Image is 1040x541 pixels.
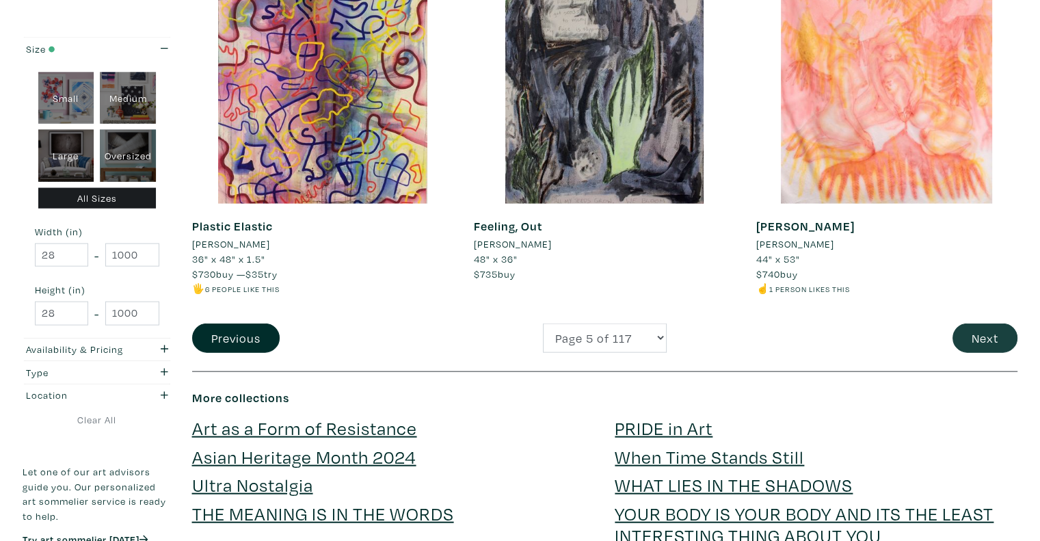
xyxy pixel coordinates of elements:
[38,188,157,209] div: All Sizes
[192,324,280,353] button: Previous
[94,246,99,265] span: -
[192,267,278,280] span: buy — try
[756,237,1018,252] a: [PERSON_NAME]
[615,445,804,469] a: When Time Stands Still
[38,72,94,124] div: Small
[769,284,850,294] small: 1 person likes this
[26,388,128,403] div: Location
[756,281,1018,296] li: ☝️
[615,473,853,497] a: WHAT LIES IN THE SHADOWS
[23,412,172,427] a: Clear All
[474,218,542,234] a: Feeling, Out
[192,445,416,469] a: Asian Heritage Month 2024
[756,267,780,280] span: $740
[192,281,454,296] li: 🖐️
[615,416,712,440] a: PRIDE in Art
[100,72,156,124] div: Medium
[192,252,265,265] span: 36" x 48" x 1.5"
[474,267,498,280] span: $735
[474,252,518,265] span: 48" x 36"
[205,284,280,294] small: 6 people like this
[192,237,454,252] a: [PERSON_NAME]
[192,501,454,525] a: THE MEANING IS IN THE WORDS
[26,42,128,57] div: Size
[35,227,159,237] small: Width (in)
[23,339,172,361] button: Availability & Pricing
[100,130,156,182] div: Oversized
[23,38,172,60] button: Size
[474,267,516,280] span: buy
[23,384,172,407] button: Location
[26,342,128,357] div: Availability & Pricing
[26,365,128,380] div: Type
[23,361,172,384] button: Type
[192,237,270,252] li: [PERSON_NAME]
[35,285,159,295] small: Height (in)
[474,237,552,252] li: [PERSON_NAME]
[192,473,313,497] a: Ultra Nostalgia
[192,218,273,234] a: Plastic Elastic
[94,304,99,323] span: -
[756,218,855,234] a: [PERSON_NAME]
[756,237,834,252] li: [PERSON_NAME]
[23,464,172,523] p: Let one of our art advisors guide you. Our personalized art sommelier service is ready to help.
[192,391,1018,406] h6: More collections
[192,267,216,280] span: $730
[474,237,736,252] a: [PERSON_NAME]
[245,267,264,280] span: $35
[756,267,798,280] span: buy
[952,324,1017,353] button: Next
[38,130,94,182] div: Large
[756,252,800,265] span: 44" x 53"
[192,416,417,440] a: Art as a Form of Resistance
